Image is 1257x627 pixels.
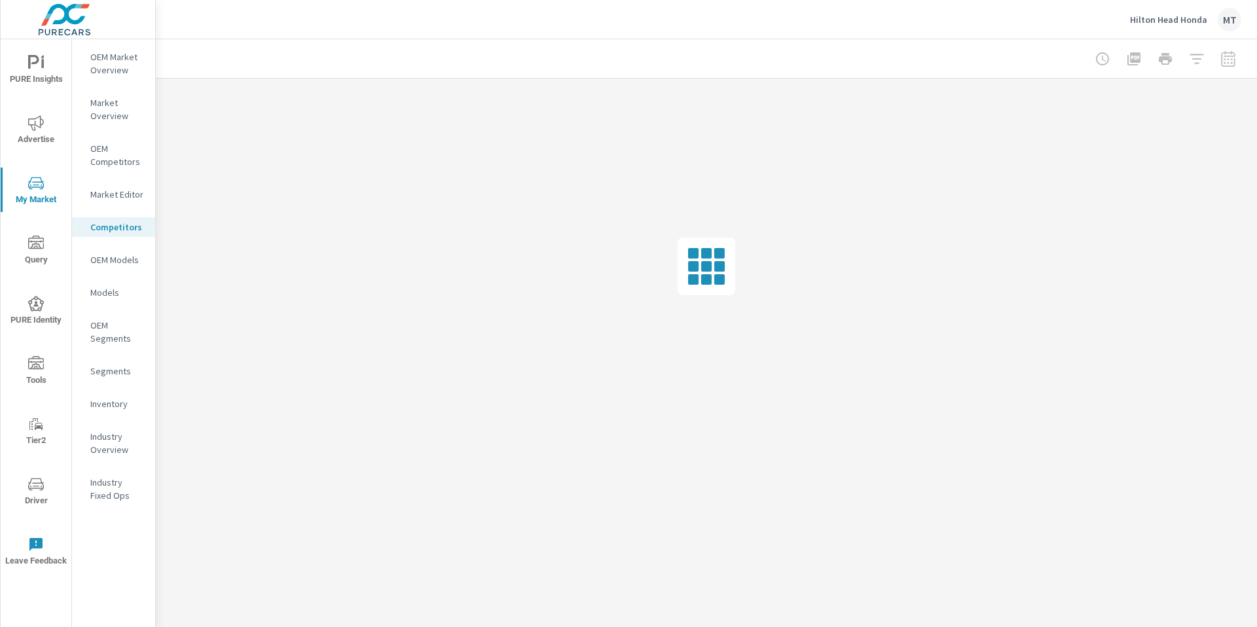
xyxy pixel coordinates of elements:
span: My Market [5,175,67,207]
p: OEM Models [90,253,145,266]
span: Driver [5,476,67,509]
span: Tier2 [5,416,67,448]
p: Competitors [90,221,145,234]
div: Industry Overview [72,427,155,459]
div: OEM Market Overview [72,47,155,80]
div: Segments [72,361,155,381]
p: Industry Overview [90,430,145,456]
span: PURE Identity [5,296,67,328]
p: OEM Segments [90,319,145,345]
div: OEM Competitors [72,139,155,171]
div: Inventory [72,394,155,414]
div: Models [72,283,155,302]
div: Industry Fixed Ops [72,473,155,505]
p: Segments [90,365,145,378]
p: Market Editor [90,188,145,201]
div: OEM Segments [72,315,155,348]
span: Advertise [5,115,67,147]
div: Market Overview [72,93,155,126]
div: nav menu [1,39,71,581]
p: Inventory [90,397,145,410]
p: Industry Fixed Ops [90,476,145,502]
span: Tools [5,356,67,388]
div: OEM Models [72,250,155,270]
p: Market Overview [90,96,145,122]
span: Query [5,236,67,268]
div: MT [1218,8,1241,31]
span: Leave Feedback [5,537,67,569]
p: OEM Market Overview [90,50,145,77]
div: Competitors [72,217,155,237]
div: Market Editor [72,185,155,204]
p: Hilton Head Honda [1130,14,1207,26]
p: OEM Competitors [90,142,145,168]
p: Models [90,286,145,299]
span: PURE Insights [5,55,67,87]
